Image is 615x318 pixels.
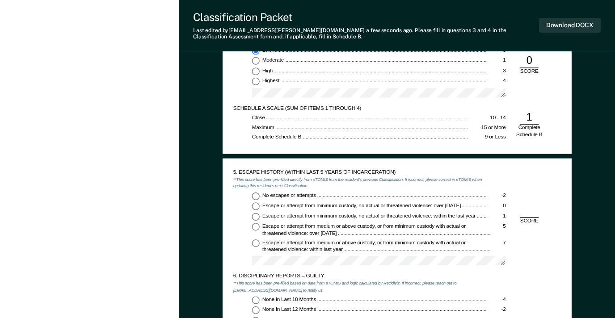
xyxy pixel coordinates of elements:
span: Escape or attempt from medium or above custody, or from minimum custody with actual or threatened... [262,239,465,252]
div: 1 [487,213,505,219]
em: **This score has been pre-filled based on data from eTOMIS and logic calculated by Recidiviz. If ... [233,280,456,293]
span: Low [262,47,272,53]
div: 5 [490,223,505,230]
span: Maximum [252,124,275,130]
div: Complete Schedule B [515,125,543,138]
div: 1 [520,110,539,125]
div: 0 [487,202,505,209]
div: SCHEDULE A SCALE (SUM OF ITEMS 1 THROUGH 4) [233,105,487,112]
input: No escapes or attempts-2 [252,192,259,200]
div: 5. ESCAPE HISTORY (WITHIN LAST 5 YEARS OF INCARCERATION) [233,169,487,176]
div: -4 [487,296,505,303]
span: Moderate [262,57,285,63]
input: Escape or attempt from medium or above custody, or from minimum custody with actual or threatened... [252,223,259,230]
input: High3 [252,67,259,75]
span: High [262,67,274,73]
em: **This score has been pre-filled directly from eTOMIS from the resident's previous Classification... [233,176,482,188]
div: -2 [487,192,505,199]
input: Escape or attempt from medium or above custody, or from minimum custody with actual or threatened... [252,239,259,247]
span: None in Last 18 Months [262,296,317,302]
div: 6. DISCIPLINARY REPORTS – GUILTY [233,273,487,280]
div: 7 [491,239,506,246]
input: Moderate1 [252,57,259,65]
span: Highest [262,78,280,84]
div: 9 or Less [468,134,505,140]
input: Highest4 [252,78,259,85]
div: 0 [520,54,539,68]
div: 1 [487,57,505,64]
div: 15 or More [468,124,505,131]
input: None in Last 18 Months-4 [252,296,259,304]
div: -2 [487,306,505,313]
div: 0 [487,47,505,54]
span: Escape or attempt from minimum custody, no actual or threatened violence: within the last year [262,213,476,218]
div: 10 - 14 [468,115,505,121]
div: Classification Packet [193,11,539,24]
div: 3 [487,67,505,74]
div: SCORE [515,218,543,224]
button: Download DOCX [539,18,601,33]
span: Escape or attempt from minimum custody, no actual or threatened violence: over [DATE] [262,202,462,208]
div: SCORE [515,68,543,75]
div: Last edited by [EMAIL_ADDRESS][PERSON_NAME][DOMAIN_NAME] . Please fill in questions 3 and 4 in th... [193,27,539,40]
input: Escape or attempt from minimum custody, no actual or threatened violence: over [DATE]0 [252,202,259,210]
input: Escape or attempt from minimum custody, no actual or threatened violence: within the last year1 [252,213,259,220]
span: None in Last 12 Months [262,306,317,312]
span: No escapes or attempts [262,192,317,198]
input: Low0 [252,47,259,54]
input: None in Last 12 Months-2 [252,306,259,314]
span: a few seconds ago [366,27,412,33]
span: Escape or attempt from medium or above custody, or from minimum custody with actual or threatened... [262,223,465,236]
span: Complete Schedule B [252,134,302,139]
div: 4 [487,78,505,84]
span: Close [252,115,266,121]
